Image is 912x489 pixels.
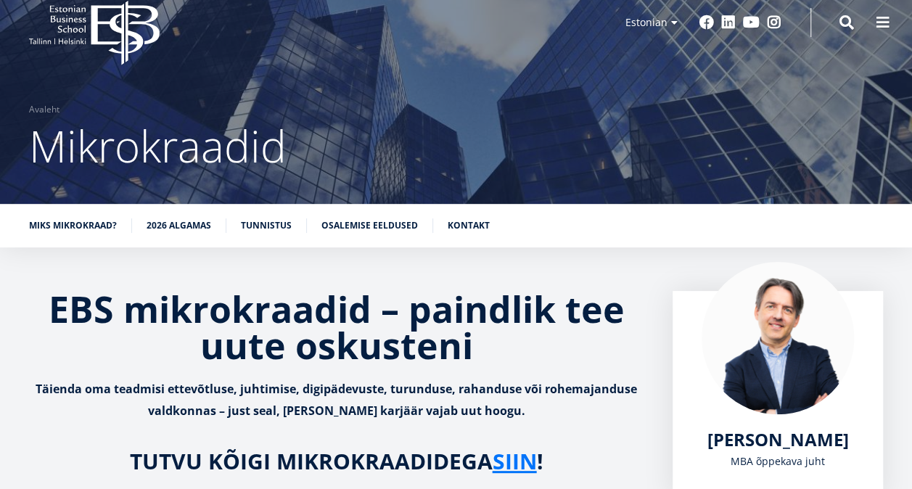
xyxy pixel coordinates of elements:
a: Instagram [767,15,781,30]
a: Osalemise eeldused [321,218,418,233]
a: Kontakt [448,218,490,233]
a: Youtube [743,15,760,30]
div: MBA õppekava juht [702,451,854,472]
a: Avaleht [29,102,59,117]
a: Tunnistus [241,218,292,233]
a: [PERSON_NAME] [707,429,849,451]
a: Facebook [699,15,714,30]
img: Marko Rillo [702,262,854,414]
a: Linkedin [721,15,736,30]
span: Mikrokraadid [29,116,287,176]
strong: Täienda oma teadmisi ettevõtluse, juhtimise, digipädevuste, turunduse, rahanduse või rohemajandus... [36,381,637,419]
span: [PERSON_NAME] [707,427,849,451]
a: SIIN [493,451,537,472]
a: 2026 algamas [147,218,211,233]
strong: TUTVU KÕIGI MIKROKRAADIDEGA ! [130,446,543,476]
a: Miks mikrokraad? [29,218,117,233]
strong: EBS mikrokraadid – paindlik tee uute oskusteni [49,284,625,370]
